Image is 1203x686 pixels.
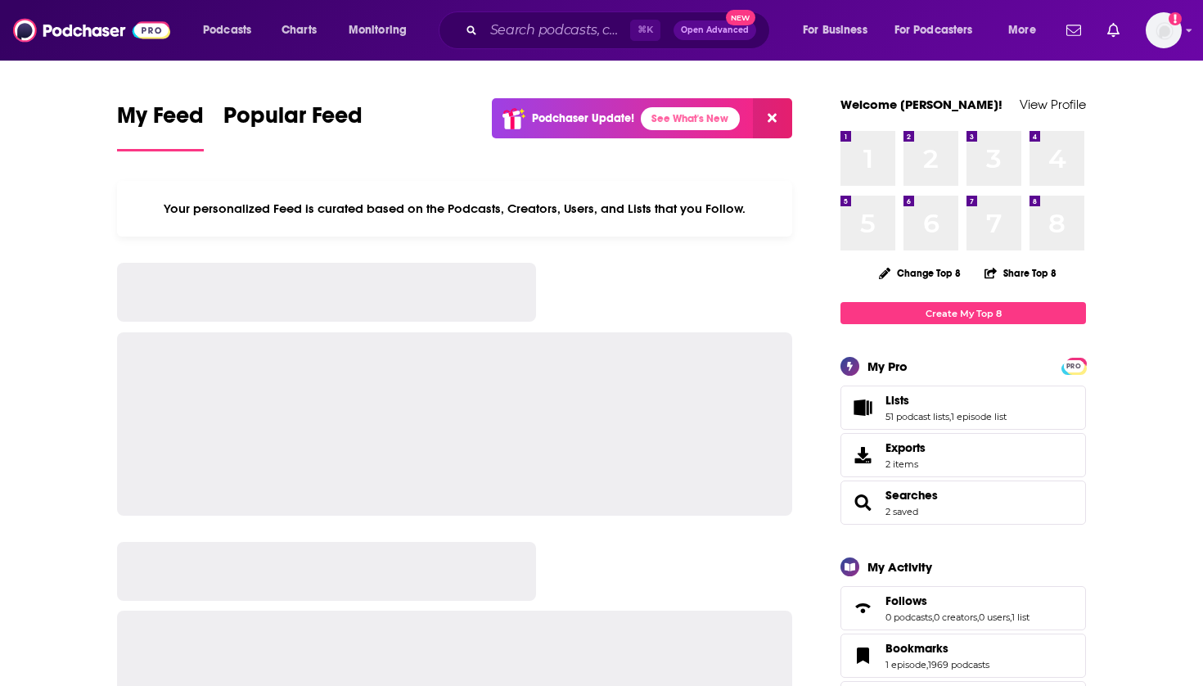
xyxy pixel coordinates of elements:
[1020,97,1086,112] a: View Profile
[840,386,1086,430] span: Lists
[223,102,363,151] a: Popular Feed
[846,444,879,467] span: Exports
[840,433,1086,477] a: Exports
[932,612,934,623] span: ,
[1101,16,1126,44] a: Show notifications dropdown
[484,17,630,43] input: Search podcasts, credits, & more...
[791,17,888,43] button: open menu
[951,411,1007,422] a: 1 episode list
[117,102,204,139] span: My Feed
[885,488,938,503] a: Searches
[630,20,660,41] span: ⌘ K
[674,20,756,40] button: Open AdvancedNew
[885,641,989,656] a: Bookmarks
[532,111,634,125] p: Podchaser Update!
[117,181,792,237] div: Your personalized Feed is curated based on the Podcasts, Creators, Users, and Lists that you Follow.
[867,359,908,374] div: My Pro
[984,257,1057,289] button: Share Top 8
[641,107,740,130] a: See What's New
[949,411,951,422] span: ,
[840,634,1086,678] span: Bookmarks
[13,15,170,46] img: Podchaser - Follow, Share and Rate Podcasts
[1146,12,1182,48] button: Show profile menu
[885,440,926,455] span: Exports
[885,641,948,656] span: Bookmarks
[1064,360,1084,372] span: PRO
[885,659,926,670] a: 1 episode
[840,97,1002,112] a: Welcome [PERSON_NAME]!
[979,612,1010,623] a: 0 users
[846,597,879,620] a: Follows
[846,396,879,419] a: Lists
[846,491,879,514] a: Searches
[928,659,989,670] a: 1969 podcasts
[1064,359,1084,372] a: PRO
[1060,16,1088,44] a: Show notifications dropdown
[191,17,273,43] button: open menu
[1146,12,1182,48] img: User Profile
[846,644,879,667] a: Bookmarks
[223,102,363,139] span: Popular Feed
[997,17,1057,43] button: open menu
[885,393,909,408] span: Lists
[934,612,977,623] a: 0 creators
[885,393,1007,408] a: Lists
[681,26,749,34] span: Open Advanced
[867,559,932,575] div: My Activity
[337,17,428,43] button: open menu
[840,302,1086,324] a: Create My Top 8
[885,593,1030,608] a: Follows
[977,612,979,623] span: ,
[271,17,327,43] a: Charts
[349,19,407,42] span: Monitoring
[894,19,973,42] span: For Podcasters
[840,481,1086,525] span: Searches
[885,593,927,608] span: Follows
[869,263,971,283] button: Change Top 8
[117,102,204,151] a: My Feed
[1169,12,1182,25] svg: Add a profile image
[1008,19,1036,42] span: More
[1012,612,1030,623] a: 1 list
[885,612,932,623] a: 0 podcasts
[454,11,786,49] div: Search podcasts, credits, & more...
[926,659,928,670] span: ,
[885,506,918,517] a: 2 saved
[884,17,997,43] button: open menu
[726,10,755,25] span: New
[803,19,867,42] span: For Business
[203,19,251,42] span: Podcasts
[1146,12,1182,48] span: Logged in as Mark.Hayward
[885,411,949,422] a: 51 podcast lists
[1010,612,1012,623] span: ,
[840,586,1086,630] span: Follows
[885,458,926,470] span: 2 items
[282,19,317,42] span: Charts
